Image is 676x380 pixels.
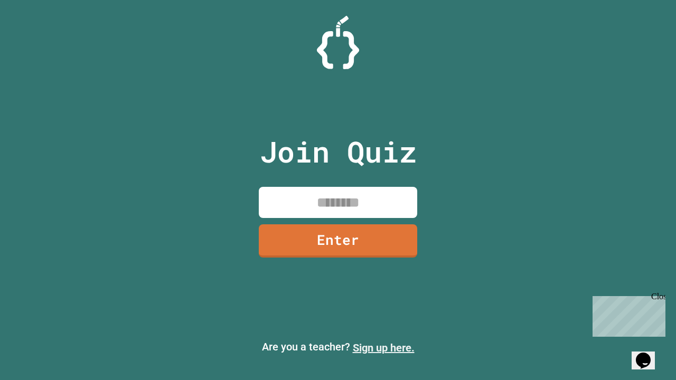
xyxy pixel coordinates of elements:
iframe: chat widget [632,338,665,369]
a: Sign up here. [353,341,415,354]
iframe: chat widget [588,292,665,337]
p: Join Quiz [260,130,417,174]
a: Enter [259,224,417,258]
div: Chat with us now!Close [4,4,73,67]
img: Logo.svg [317,16,359,69]
p: Are you a teacher? [8,339,668,356]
